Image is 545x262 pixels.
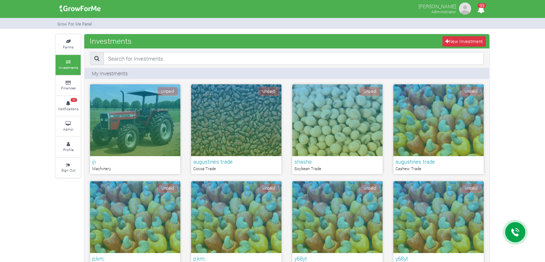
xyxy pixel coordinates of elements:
p: Cashew Trade [395,166,482,172]
span: Unpaid [259,184,279,193]
a: Admin [56,117,81,136]
a: Finances [56,76,81,95]
a: 99 Notifications [56,96,81,116]
a: Unpaid augustines trade Cocoa Trade [191,84,281,174]
h6: augustines trade [193,158,279,165]
p: [PERSON_NAME] [418,1,456,10]
span: 99 [71,98,77,102]
img: growforme image [57,1,103,16]
h6: iji [92,158,178,165]
small: Profile [63,147,74,152]
a: Unpaid augustines trade Cashew Trade [393,84,484,174]
a: Profile [56,137,81,157]
h6: y68yt [294,255,380,262]
h6: y68yt [395,255,482,262]
a: Farms [56,34,81,54]
a: Investments [56,55,81,75]
small: Finances [61,85,76,90]
h6: augustines trade [395,158,482,165]
span: Investments [88,34,133,48]
h6: shasha [294,158,380,165]
a: New Investment [442,36,486,47]
p: Soybean Trade [294,166,380,172]
h6: p;km; [92,255,178,262]
small: Administrator [431,9,456,14]
small: Admin [63,127,74,132]
a: Unpaid iji Machinery [90,84,180,174]
span: Unpaid [360,87,380,96]
span: Unpaid [157,87,178,96]
img: growforme image [458,1,472,16]
i: Notifications [474,1,488,18]
span: Unpaid [461,184,481,193]
small: Investments [58,65,78,70]
a: 99 [474,7,488,14]
span: 99 [478,3,486,8]
span: Unpaid [360,184,380,193]
p: My Investments [92,70,128,77]
h6: p;km; [193,255,279,262]
small: Farms [63,45,74,50]
p: Machinery [92,166,178,172]
a: Unpaid shasha Soybean Trade [292,84,383,174]
p: Cocoa Trade [193,166,279,172]
a: Sign Out [56,158,81,178]
span: Unpaid [259,87,279,96]
span: Unpaid [157,184,178,193]
small: Sign Out [61,168,75,173]
small: Notifications [58,106,79,111]
small: Grow For Me Panel [57,21,92,27]
input: Search for Investments [104,52,484,65]
span: Unpaid [461,87,481,96]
